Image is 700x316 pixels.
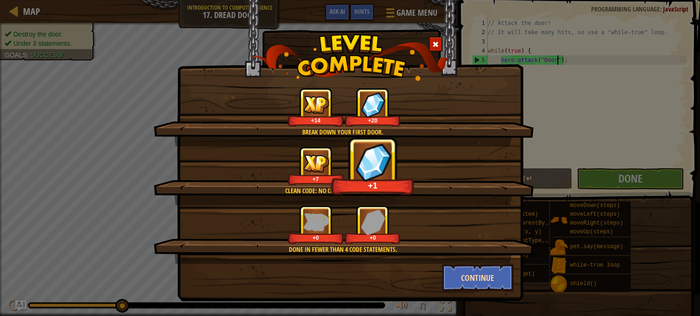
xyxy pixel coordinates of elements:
[303,154,329,172] img: reward_icon_xp.png
[290,176,342,182] div: +7
[347,117,399,124] div: +20
[197,186,489,195] div: Clean code: no code errors or warnings.
[334,180,412,191] div: +1
[197,128,489,137] div: Break down your first door.
[303,96,329,114] img: reward_icon_xp.png
[347,234,399,241] div: +0
[361,92,385,117] img: reward_icon_gems.png
[303,213,329,231] img: reward_icon_xp.png
[290,234,342,241] div: +0
[355,142,392,182] img: reward_icon_gems.png
[361,209,385,235] img: reward_icon_gems.png
[251,34,449,81] img: level_complete.png
[197,245,489,254] div: Done in fewer than 4 code statements.
[290,117,342,124] div: +14
[442,264,514,292] button: Continue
